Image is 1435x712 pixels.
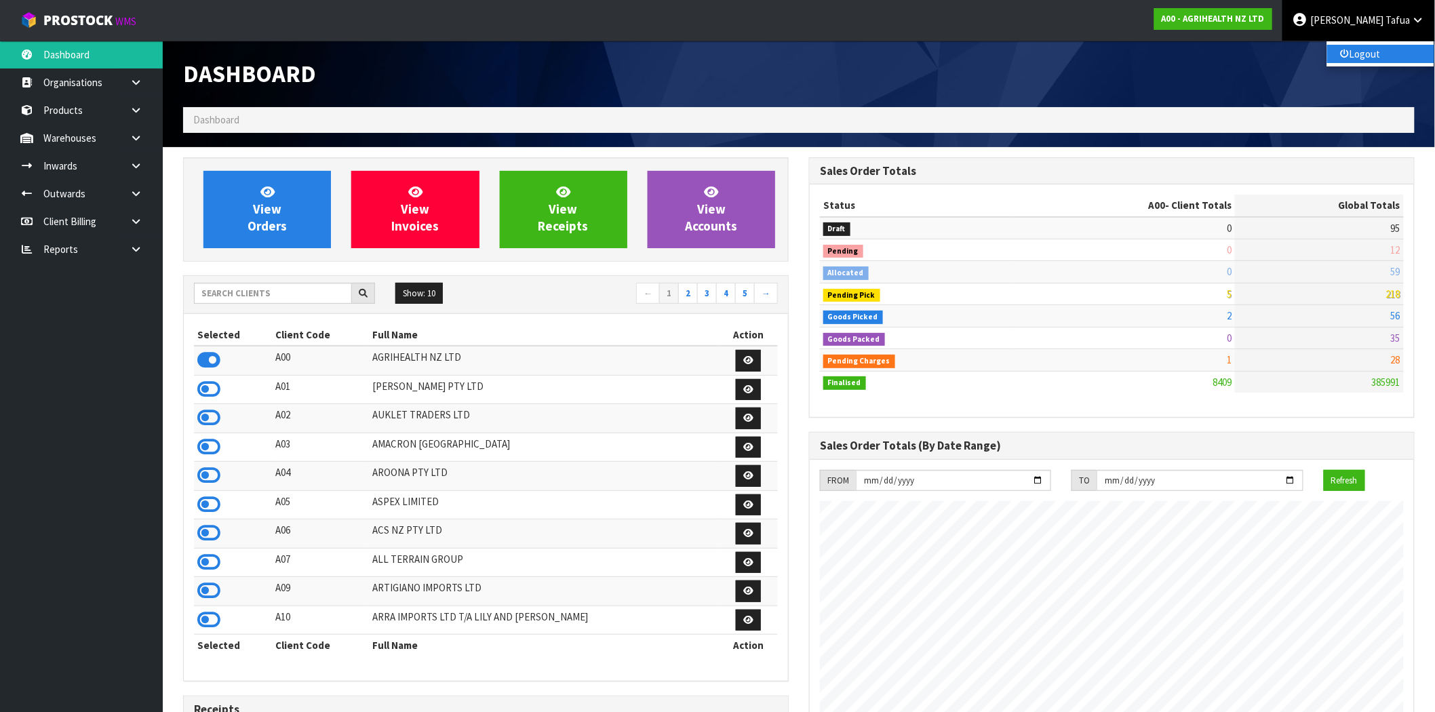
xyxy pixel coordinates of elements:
[1310,14,1383,26] span: [PERSON_NAME]
[1391,309,1400,322] span: 56
[1391,265,1400,278] span: 59
[193,113,239,126] span: Dashboard
[678,283,698,304] a: 2
[369,577,719,606] td: ARTIGIANO IMPORTS LTD
[1391,353,1400,366] span: 28
[395,283,443,304] button: Show: 10
[203,171,331,248] a: ViewOrders
[823,266,869,280] span: Allocated
[823,376,866,390] span: Finalised
[1391,222,1400,235] span: 95
[272,548,369,577] td: A07
[823,333,885,347] span: Goods Packed
[248,184,287,235] span: View Orders
[43,12,113,29] span: ProStock
[1072,470,1097,492] div: TO
[1162,13,1265,24] strong: A00 - AGRIHEALTH NZ LTD
[716,283,736,304] a: 4
[1213,376,1232,389] span: 8409
[823,222,850,236] span: Draft
[272,324,369,346] th: Client Code
[1227,243,1232,256] span: 0
[369,606,719,635] td: ARRA IMPORTS LTD T/A LILY AND [PERSON_NAME]
[391,184,439,235] span: View Invoices
[820,439,1404,452] h3: Sales Order Totals (By Date Range)
[823,355,895,368] span: Pending Charges
[351,171,479,248] a: ViewInvoices
[823,289,880,302] span: Pending Pick
[1385,14,1410,26] span: Tafua
[719,635,778,656] th: Action
[1013,195,1236,216] th: - Client Totals
[496,283,778,306] nav: Page navigation
[820,165,1404,178] h3: Sales Order Totals
[1227,332,1232,344] span: 0
[369,462,719,491] td: AROONA PTY LTD
[272,635,369,656] th: Client Code
[369,433,719,462] td: AMACRON [GEOGRAPHIC_DATA]
[369,519,719,549] td: ACS NZ PTY LTD
[1148,199,1165,212] span: A00
[823,311,883,324] span: Goods Picked
[1235,195,1404,216] th: Global Totals
[820,470,856,492] div: FROM
[272,404,369,433] td: A02
[636,283,660,304] a: ←
[369,548,719,577] td: ALL TERRAIN GROUP
[754,283,778,304] a: →
[272,346,369,375] td: A00
[1154,8,1272,30] a: A00 - AGRIHEALTH NZ LTD
[823,245,863,258] span: Pending
[20,12,37,28] img: cube-alt.png
[648,171,775,248] a: ViewAccounts
[272,490,369,519] td: A05
[369,375,719,404] td: [PERSON_NAME] PTY LTD
[272,433,369,462] td: A03
[183,59,316,88] span: Dashboard
[685,184,737,235] span: View Accounts
[735,283,755,304] a: 5
[1372,376,1400,389] span: 385991
[1227,222,1232,235] span: 0
[194,635,272,656] th: Selected
[369,490,719,519] td: ASPEX LIMITED
[1386,288,1400,300] span: 218
[820,195,1013,216] th: Status
[369,635,719,656] th: Full Name
[369,346,719,375] td: AGRIHEALTH NZ LTD
[272,375,369,404] td: A01
[719,324,778,346] th: Action
[194,283,352,304] input: Search clients
[1327,45,1434,63] a: Logout
[1324,470,1365,492] button: Refresh
[697,283,717,304] a: 3
[1391,332,1400,344] span: 35
[1227,265,1232,278] span: 0
[272,577,369,606] td: A09
[369,324,719,346] th: Full Name
[500,171,627,248] a: ViewReceipts
[369,404,719,433] td: AUKLET TRADERS LTD
[1227,353,1232,366] span: 1
[272,462,369,491] td: A04
[1227,309,1232,322] span: 2
[272,606,369,635] td: A10
[1391,243,1400,256] span: 12
[272,519,369,549] td: A06
[538,184,589,235] span: View Receipts
[659,283,679,304] a: 1
[1227,288,1232,300] span: 5
[115,15,136,28] small: WMS
[194,324,272,346] th: Selected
